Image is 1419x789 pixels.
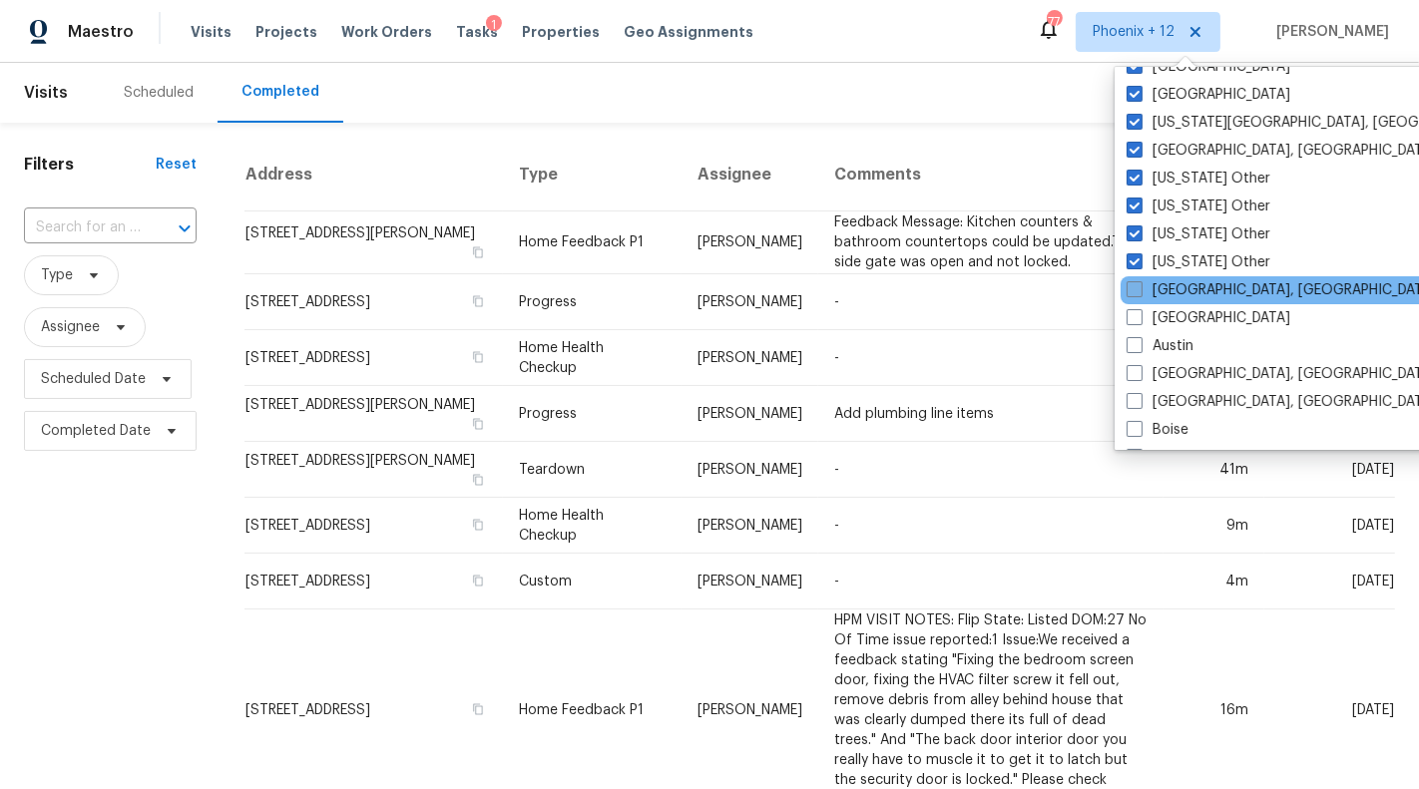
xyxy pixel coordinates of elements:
td: [STREET_ADDRESS] [244,498,503,554]
td: - [818,274,1164,330]
td: Teardown [503,442,682,498]
td: [PERSON_NAME] [682,330,818,386]
th: Comments [818,139,1164,211]
td: [PERSON_NAME] [682,274,818,330]
span: Visits [24,71,68,115]
td: 9m [1164,498,1264,554]
th: Assignee [682,139,818,211]
td: Progress [503,386,682,442]
span: [PERSON_NAME] [1268,22,1389,42]
span: Work Orders [341,22,432,42]
span: Tasks [456,25,498,39]
div: 77 [1047,12,1061,32]
td: Home Health Checkup [503,330,682,386]
td: [PERSON_NAME] [682,498,818,554]
td: - [818,498,1164,554]
td: [STREET_ADDRESS] [244,330,503,386]
td: [PERSON_NAME] [682,554,818,609]
label: Austin [1127,336,1193,356]
td: [PERSON_NAME] [682,386,818,442]
div: Reset [156,155,197,175]
td: Add plumbing line items [818,386,1164,442]
td: [STREET_ADDRESS][PERSON_NAME] [244,386,503,442]
div: Completed [241,82,319,102]
span: Type [41,265,73,285]
label: Boise [1127,420,1188,440]
span: Phoenix + 12 [1093,22,1175,42]
td: Home Health Checkup [503,498,682,554]
td: - [818,554,1164,609]
th: Type [503,139,682,211]
button: Copy Address [469,572,487,590]
label: [US_STATE] Other [1127,252,1270,272]
span: Projects [255,22,317,42]
span: Scheduled Date [41,369,146,389]
td: [STREET_ADDRESS] [244,554,503,609]
span: Maestro [68,22,134,42]
button: Copy Address [469,243,487,261]
td: Progress [503,274,682,330]
td: [PERSON_NAME] [682,211,818,274]
span: Visits [191,22,232,42]
span: Geo Assignments [624,22,753,42]
div: Scheduled [124,83,194,103]
h1: Filters [24,155,156,175]
span: Assignee [41,317,100,337]
button: Copy Address [469,292,487,310]
button: Copy Address [469,415,487,433]
td: [PERSON_NAME] [682,442,818,498]
label: [GEOGRAPHIC_DATA] [1127,57,1290,77]
td: 41m [1164,442,1264,498]
button: Copy Address [469,516,487,534]
td: [DATE] [1264,554,1395,609]
td: [STREET_ADDRESS][PERSON_NAME] [244,442,503,498]
div: 1 [486,15,502,35]
span: Properties [522,22,600,42]
td: Feedback Message: Kitchen counters & bathroom countertops could be updated.The side gate was open... [818,211,1164,274]
td: - [818,442,1164,498]
button: Copy Address [469,471,487,489]
td: [STREET_ADDRESS][PERSON_NAME] [244,211,503,274]
span: Completed Date [41,421,151,441]
td: Custom [503,554,682,609]
td: - [818,330,1164,386]
th: Address [244,139,503,211]
label: [GEOGRAPHIC_DATA] [1127,85,1290,105]
td: [DATE] [1264,442,1395,498]
td: [DATE] [1264,498,1395,554]
td: [STREET_ADDRESS] [244,274,503,330]
td: 4m [1164,554,1264,609]
input: Search for an address... [24,212,141,243]
label: [US_STATE] Other [1127,169,1270,189]
button: Open [171,214,199,242]
label: [US_STATE] Other [1127,197,1270,216]
label: [GEOGRAPHIC_DATA] [1127,308,1290,328]
button: Copy Address [469,348,487,366]
button: Copy Address [469,700,487,718]
td: Home Feedback P1 [503,211,682,274]
label: [US_STATE] Other [1127,224,1270,244]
